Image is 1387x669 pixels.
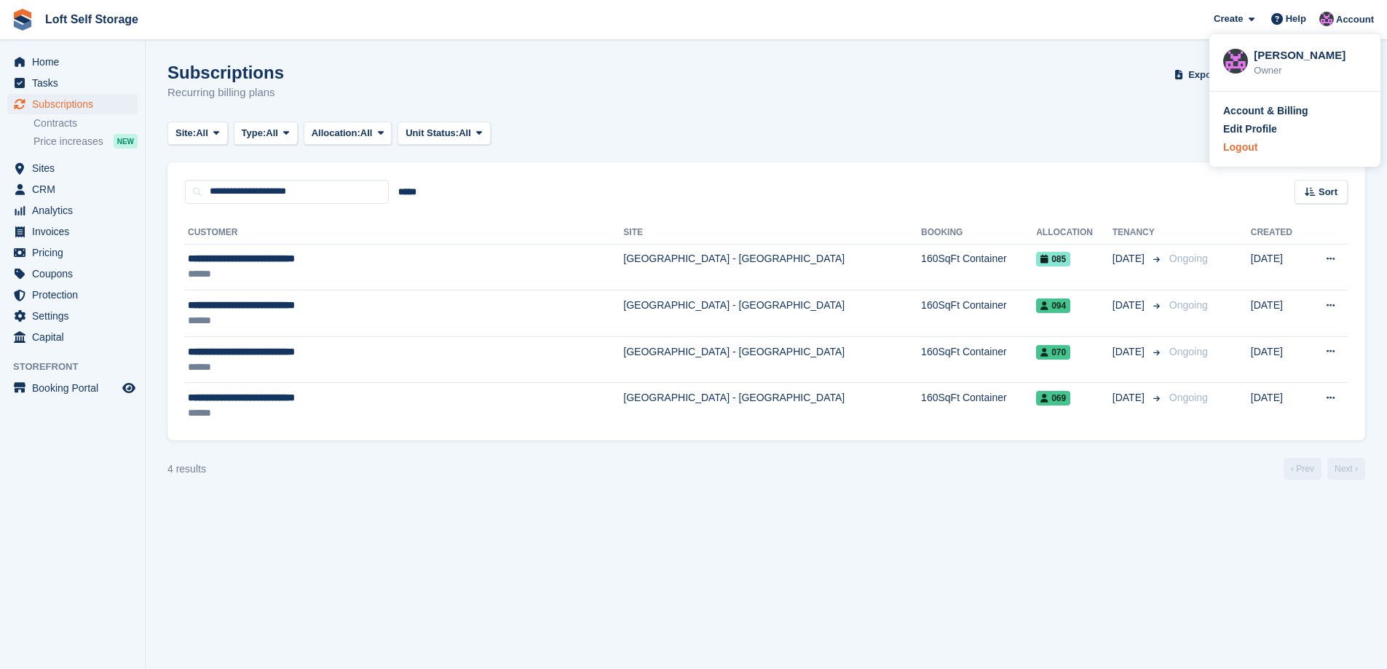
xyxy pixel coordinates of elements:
span: Sort [1319,185,1337,199]
span: 085 [1036,252,1070,266]
span: Help [1286,12,1306,26]
span: Analytics [32,200,119,221]
span: Export [1188,68,1218,82]
a: menu [7,52,138,72]
td: [DATE] [1251,244,1307,290]
span: Booking Portal [32,378,119,398]
div: Edit Profile [1223,122,1277,137]
th: Booking [921,221,1036,245]
span: Ongoing [1169,299,1208,311]
a: menu [7,94,138,114]
a: Next [1327,458,1365,480]
th: Created [1251,221,1307,245]
span: Ongoing [1169,392,1208,403]
a: menu [7,179,138,199]
button: Type: All [234,122,298,146]
span: Ongoing [1169,346,1208,357]
td: 160SqFt Container [921,383,1036,429]
span: All [266,126,278,140]
td: [GEOGRAPHIC_DATA] - [GEOGRAPHIC_DATA] [623,336,921,383]
span: Settings [32,306,119,326]
td: [DATE] [1251,383,1307,429]
span: Create [1214,12,1243,26]
span: [DATE] [1113,390,1147,405]
span: [DATE] [1113,251,1147,266]
div: NEW [114,134,138,149]
h1: Subscriptions [167,63,284,82]
span: Allocation: [312,126,360,140]
button: Unit Status: All [398,122,490,146]
td: 160SqFt Container [921,336,1036,383]
a: menu [7,378,138,398]
a: menu [7,285,138,305]
a: Contracts [33,116,138,130]
span: Unit Status: [406,126,459,140]
div: Owner [1254,63,1367,78]
span: 070 [1036,345,1070,360]
a: menu [7,221,138,242]
a: menu [7,158,138,178]
td: [DATE] [1251,336,1307,383]
td: 160SqFt Container [921,290,1036,337]
a: menu [7,200,138,221]
a: Previous [1284,458,1321,480]
span: Ongoing [1169,253,1208,264]
span: Pricing [32,242,119,263]
span: Capital [32,327,119,347]
img: stora-icon-8386f47178a22dfd0bd8f6a31ec36ba5ce8667c1dd55bd0f319d3a0aa187defe.svg [12,9,33,31]
a: Logout [1223,140,1367,155]
span: Price increases [33,135,103,149]
button: Site: All [167,122,228,146]
span: Storefront [13,360,145,374]
a: menu [7,242,138,263]
div: 4 results [167,462,206,477]
div: Account & Billing [1223,103,1308,119]
span: 069 [1036,391,1070,405]
td: [GEOGRAPHIC_DATA] - [GEOGRAPHIC_DATA] [623,290,921,337]
span: Account [1336,12,1374,27]
a: Account & Billing [1223,103,1367,119]
span: All [196,126,208,140]
span: Tasks [32,73,119,93]
a: menu [7,264,138,284]
img: Amy Wright [1223,49,1248,74]
span: Subscriptions [32,94,119,114]
div: Logout [1223,140,1257,155]
span: Invoices [32,221,119,242]
th: Tenancy [1113,221,1163,245]
nav: Page [1281,458,1368,480]
a: Edit Profile [1223,122,1367,137]
th: Allocation [1036,221,1113,245]
span: [DATE] [1113,298,1147,313]
span: All [459,126,471,140]
p: Recurring billing plans [167,84,284,101]
th: Customer [185,221,623,245]
a: Loft Self Storage [39,7,144,31]
a: menu [7,306,138,326]
a: Preview store [120,379,138,397]
span: CRM [32,179,119,199]
span: Coupons [32,264,119,284]
a: menu [7,327,138,347]
span: Site: [175,126,196,140]
span: 094 [1036,298,1070,313]
span: Type: [242,126,266,140]
span: Protection [32,285,119,305]
td: 160SqFt Container [921,244,1036,290]
button: Export [1171,63,1236,87]
td: [DATE] [1251,290,1307,337]
th: Site [623,221,921,245]
img: Amy Wright [1319,12,1334,26]
span: All [360,126,373,140]
div: [PERSON_NAME] [1254,47,1367,60]
span: [DATE] [1113,344,1147,360]
td: [GEOGRAPHIC_DATA] - [GEOGRAPHIC_DATA] [623,383,921,429]
button: Allocation: All [304,122,392,146]
span: Sites [32,158,119,178]
a: menu [7,73,138,93]
span: Home [32,52,119,72]
td: [GEOGRAPHIC_DATA] - [GEOGRAPHIC_DATA] [623,244,921,290]
a: Price increases NEW [33,133,138,149]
